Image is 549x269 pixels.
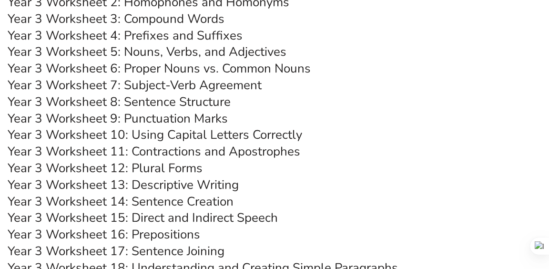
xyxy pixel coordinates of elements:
a: Year 3 Worksheet 14: Sentence Creation [8,193,234,210]
a: Year 3 Worksheet 4: Prefixes and Suffixes [8,27,243,44]
a: Year 3 Worksheet 17: Sentence Joining [8,243,224,259]
a: Year 3 Worksheet 8: Sentence Structure [8,93,231,110]
a: Year 3 Worksheet 5: Nouns, Verbs, and Adjectives [8,43,286,60]
a: Year 3 Worksheet 13: Descriptive Writing [8,176,239,193]
a: Year 3 Worksheet 6: Proper Nouns vs. Common Nouns [8,60,311,77]
a: Year 3 Worksheet 9: Punctuation Marks [8,110,228,127]
a: Year 3 Worksheet 12: Plural Forms [8,160,203,176]
a: Year 3 Worksheet 3: Compound Words [8,10,224,27]
a: Year 3 Worksheet 15: Direct and Indirect Speech [8,209,278,226]
a: Year 3 Worksheet 7: Subject-Verb Agreement [8,77,262,93]
iframe: Chat Widget [386,162,549,269]
a: Year 3 Worksheet 11: Contractions and Apostrophes [8,143,300,160]
a: Year 3 Worksheet 10: Using Capital Letters Correctly [8,126,302,143]
a: Year 3 Worksheet 16: Prepositions [8,226,200,243]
